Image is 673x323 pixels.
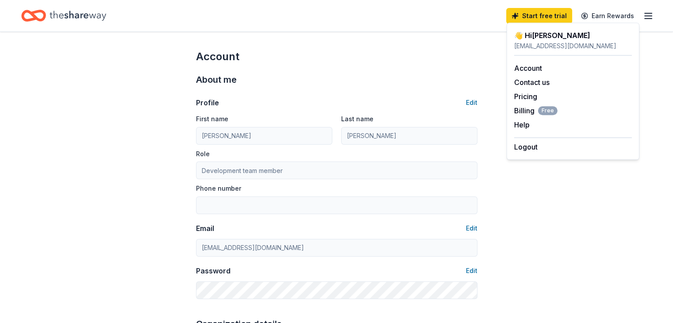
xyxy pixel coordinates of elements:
button: Edit [466,223,477,234]
div: Profile [196,97,219,108]
label: First name [196,115,228,123]
div: 👋 Hi [PERSON_NAME] [514,30,632,41]
a: Home [21,5,106,26]
button: Edit [466,97,477,108]
div: Account [196,50,477,64]
button: Help [514,119,530,130]
a: Account [514,64,542,73]
span: Free [538,106,558,115]
button: Logout [514,142,538,152]
a: Earn Rewards [576,8,639,24]
span: Billing [514,105,558,116]
div: [EMAIL_ADDRESS][DOMAIN_NAME] [514,41,632,51]
button: BillingFree [514,105,558,116]
label: Phone number [196,184,241,193]
a: Pricing [514,92,537,101]
button: Edit [466,265,477,276]
div: Email [196,223,214,234]
a: Start free trial [506,8,572,24]
button: Contact us [514,77,550,88]
div: Password [196,265,231,276]
label: Role [196,150,210,158]
div: About me [196,73,477,87]
label: Last name [341,115,373,123]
